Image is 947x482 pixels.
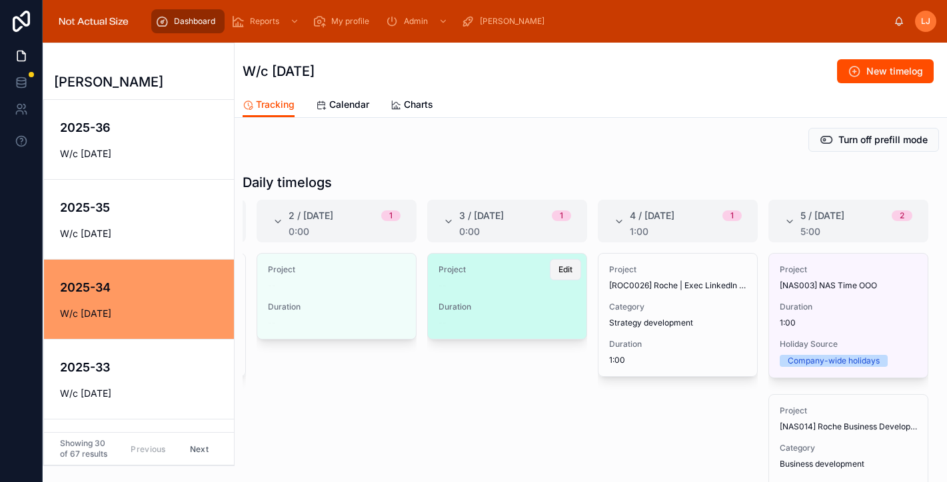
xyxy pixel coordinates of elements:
[60,147,236,160] span: W/c [DATE]
[316,93,369,119] a: Calendar
[439,318,447,328] span: --
[243,173,332,192] h1: Daily timelogs
[550,259,581,280] button: Edit
[60,387,236,400] span: W/c [DATE]
[558,264,572,275] span: Edit
[381,9,455,33] a: Admin
[900,210,904,221] div: 2
[243,62,315,81] h1: W/c [DATE]
[60,227,236,240] span: W/c [DATE]
[54,73,163,91] h1: [PERSON_NAME]
[309,9,379,33] a: My profile
[837,59,934,83] button: New timelog
[268,302,405,312] span: Duration
[268,280,276,291] span: --
[921,16,930,27] span: LJ
[289,209,333,222] span: 2 / [DATE]
[44,100,234,179] a: 2025-36W/c [DATE]
[60,307,236,320] span: W/c [DATE]
[609,302,746,312] span: Category
[331,16,369,27] span: My profile
[609,318,693,328] span: Strategy development
[609,264,746,275] span: Project
[780,405,917,416] span: Project
[227,9,306,33] a: Reports
[788,355,880,367] div: Company-wide holidays
[730,210,734,221] div: 1
[44,179,234,259] a: 2025-35W/c [DATE]
[174,16,215,27] span: Dashboard
[60,358,236,376] h4: 2025-33
[439,302,576,312] span: Duration
[630,226,742,237] div: 1:00
[609,280,746,291] span: [ROC0026] Roche | Exec LinkedIn Training Videos
[808,128,939,152] button: Turn off prefill mode
[480,16,544,27] span: [PERSON_NAME]
[151,9,225,33] a: Dashboard
[630,209,674,222] span: 4 / [DATE]
[60,278,236,296] h4: 2025-34
[44,259,234,339] a: 2025-34W/c [DATE]
[145,7,894,36] div: scrollable content
[780,302,917,312] span: Duration
[800,209,844,222] span: 5 / [DATE]
[256,98,295,111] span: Tracking
[800,226,912,237] div: 5:00
[268,318,276,328] span: --
[60,119,236,136] h4: 2025-36
[459,209,504,222] span: 3 / [DATE]
[780,280,877,291] span: [NAS003] NAS Time OOO
[268,264,405,275] span: Project
[609,339,746,350] span: Duration
[439,264,576,275] span: Project
[181,439,218,459] button: Next
[329,98,369,111] span: Calendar
[866,65,923,78] span: New timelog
[391,93,433,119] a: Charts
[457,9,554,33] a: [PERSON_NAME]
[780,443,917,453] span: Category
[780,264,917,275] span: Project
[389,210,393,221] div: 1
[560,210,563,221] div: 1
[439,280,447,291] span: --
[404,98,433,111] span: Charts
[780,339,917,350] span: Holiday Source
[243,93,295,118] a: Tracking
[404,16,428,27] span: Admin
[459,226,571,237] div: 0:00
[780,459,864,469] span: Business development
[53,11,134,32] img: App logo
[250,16,279,27] span: Reports
[289,226,401,237] div: 0:00
[44,339,234,419] a: 2025-33W/c [DATE]
[780,318,917,328] span: 1:00
[609,355,746,365] span: 1:00
[838,133,928,146] span: Turn off prefill mode
[780,421,917,432] span: [NAS014] Roche Business Development
[60,438,111,459] span: Showing 30 of 67 results
[60,198,236,216] h4: 2025-35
